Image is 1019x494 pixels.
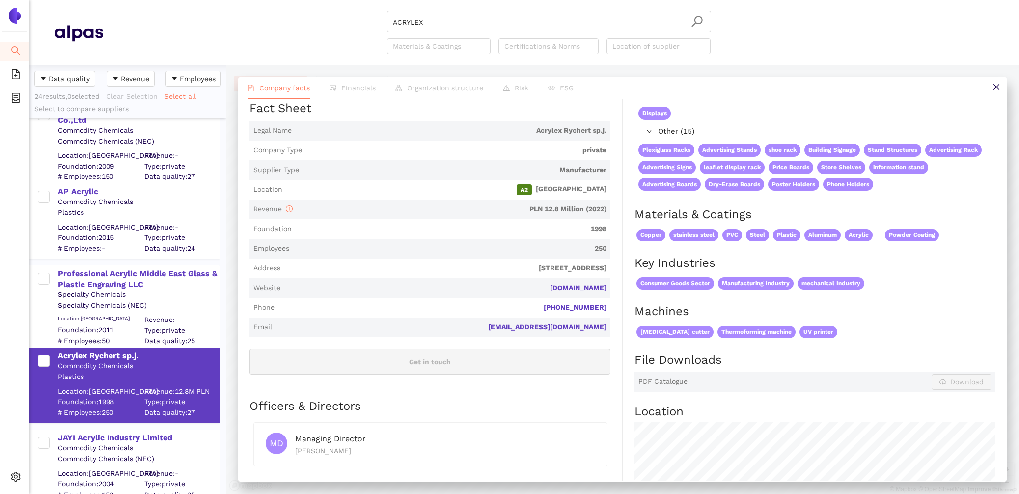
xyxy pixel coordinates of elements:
[180,73,216,84] span: Employees
[253,205,293,213] span: Revenue
[11,89,21,109] span: container
[144,243,219,253] span: Data quality: 24
[698,144,761,157] span: Advertising Stands
[144,479,219,489] span: Type: private
[253,322,272,332] span: Email
[34,104,221,114] div: Select to compare suppliers
[11,468,21,488] span: setting
[395,85,402,91] span: apartment
[804,144,860,157] span: Building Signage
[11,42,21,62] span: search
[718,277,794,290] span: Manufacturing Industry
[765,144,800,157] span: shoe rack
[144,407,219,417] span: Data quality: 27
[259,84,310,92] span: Company facts
[253,263,280,273] span: Address
[58,386,138,396] div: Location: [GEOGRAPHIC_DATA]
[249,100,610,117] h2: Fact Sheet
[638,377,688,387] span: PDF Catalogue
[768,178,819,191] span: Poster Holders
[58,136,219,146] div: Commodity Chemicals (NEC)
[253,303,275,313] span: Phone
[634,352,995,369] h2: File Downloads
[49,73,90,84] span: Data quality
[112,75,119,83] span: caret-down
[253,145,302,155] span: Company Type
[58,372,219,382] div: Plastics
[341,84,376,92] span: Financials
[717,326,796,338] span: Thermoforming machine
[58,186,219,197] div: AP Acrylic
[58,350,219,361] div: Acrylex Rychert sp.j.
[638,144,694,157] span: Plexiglass Racks
[11,66,21,86] span: file-add
[58,161,138,171] span: Foundation: 2009
[58,243,138,253] span: # Employees: -
[303,165,606,175] span: Manufacturer
[54,21,103,45] img: Homepage
[40,75,47,83] span: caret-down
[58,433,219,443] div: JAYI Acrylic Industry Limited
[306,145,606,155] span: private
[864,144,921,157] span: Stand Structures
[636,326,714,338] span: [MEDICAL_DATA] cutter
[691,15,703,28] span: search
[144,386,219,396] div: Revenue: 12.8M PLN
[58,468,138,478] div: Location: [GEOGRAPHIC_DATA]
[144,468,219,478] div: Revenue: -
[548,85,555,91] span: eye
[638,178,701,191] span: Advertising Boards
[253,185,282,195] span: Location
[799,326,837,338] span: UV printer
[253,224,292,234] span: Foundation
[58,126,219,136] div: Commodity Chemicals
[293,244,606,254] span: 250
[636,229,665,241] span: Copper
[106,88,164,104] button: Clear Selection
[407,84,483,92] span: Organization structure
[845,229,873,241] span: Acrylic
[560,84,574,92] span: ESG
[286,205,293,212] span: info-circle
[286,184,606,195] span: [GEOGRAPHIC_DATA]
[296,126,606,136] span: Acrylex Rychert sp.j.
[165,71,221,87] button: caret-downEmployees
[992,83,1000,91] span: close
[58,397,138,407] span: Foundation: 1998
[722,229,742,241] span: PVC
[171,75,178,83] span: caret-down
[634,303,995,320] h2: Machines
[58,361,219,371] div: Commodity Chemicals
[164,88,202,104] button: Select all
[284,263,606,273] span: [STREET_ADDRESS]
[638,161,696,174] span: Advertising Signs
[634,404,995,420] h2: Location
[144,315,219,325] div: Revenue: -
[253,126,292,136] span: Legal Name
[985,77,1007,99] button: close
[253,283,280,293] span: Website
[270,433,283,454] span: MD
[253,165,299,175] span: Supplier Type
[700,161,765,174] span: leaflet display rack
[295,434,366,443] span: Managing Director
[515,84,528,92] span: Risk
[634,206,995,223] h2: Materials & Coatings
[144,397,219,407] span: Type: private
[58,479,138,489] span: Foundation: 2004
[58,300,219,310] div: Specialty Chemicals (NEC)
[58,336,138,346] span: # Employees: 50
[503,85,510,91] span: warning
[58,290,219,300] div: Specialty Chemicals
[58,197,219,207] div: Commodity Chemicals
[144,233,219,243] span: Type: private
[253,244,289,254] span: Employees
[517,184,532,195] span: A2
[144,151,219,161] div: Revenue: -
[248,85,254,91] span: file-text
[885,229,939,241] span: Powder Coating
[773,229,800,241] span: Plastic
[58,407,138,417] span: # Employees: 250
[58,233,138,243] span: Foundation: 2015
[817,161,865,174] span: Store Shelves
